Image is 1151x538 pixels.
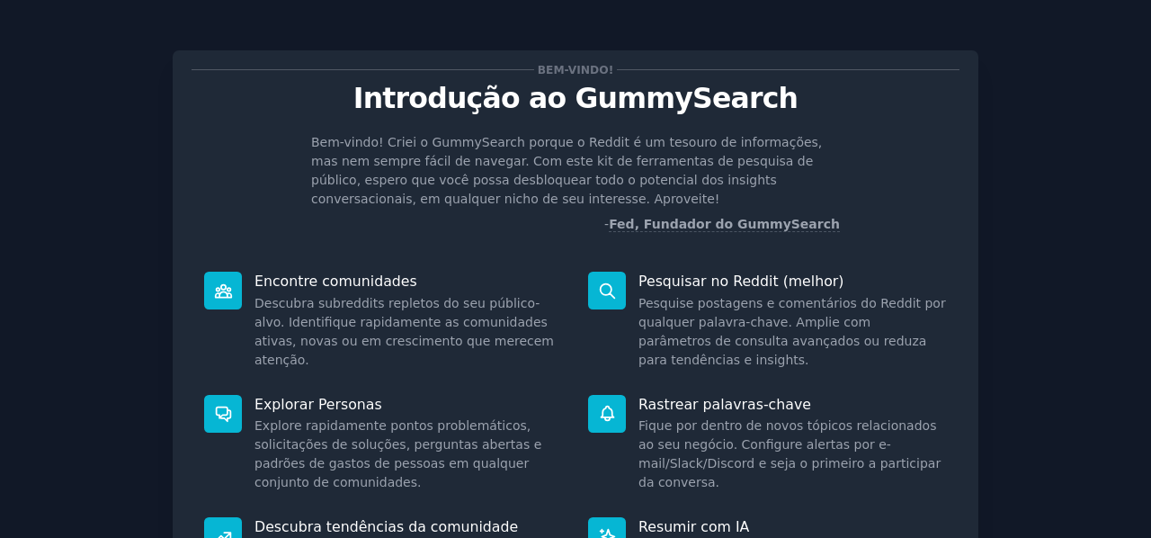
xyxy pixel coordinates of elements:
[609,217,840,231] font: Fed, Fundador do GummySearch
[638,296,946,367] font: Pesquise postagens e comentários do Reddit por qualquer palavra-chave. Amplie com parâmetros de c...
[254,518,518,535] font: Descubra tendências da comunidade
[638,396,811,413] font: Rastrear palavras-chave
[609,217,840,232] a: Fed, Fundador do GummySearch
[638,518,749,535] font: Resumir com IA
[353,82,798,114] font: Introdução ao GummySearch
[254,273,417,290] font: Encontre comunidades
[254,396,382,413] font: Explorar Personas
[254,296,554,367] font: Descubra subreddits repletos do seu público-alvo. Identifique rapidamente as comunidades ativas, ...
[638,418,941,489] font: Fique por dentro de novos tópicos relacionados ao seu negócio. Configure alertas por e-mail/Slack...
[311,135,822,206] font: Bem-vindo! Criei o GummySearch porque o Reddit é um tesouro de informações, mas nem sempre fácil ...
[538,64,614,76] font: Bem-vindo!
[604,217,609,231] font: -
[254,418,541,489] font: Explore rapidamente pontos problemáticos, solicitações de soluções, perguntas abertas e padrões d...
[638,273,843,290] font: Pesquisar no Reddit (melhor)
